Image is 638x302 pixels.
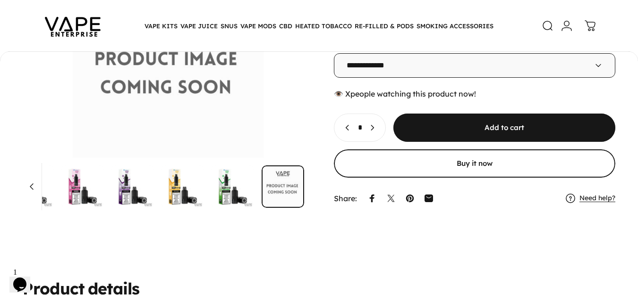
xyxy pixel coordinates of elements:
[580,16,601,36] a: 0 items
[212,165,254,208] button: Go to item
[111,165,154,208] button: Go to item
[9,264,40,293] iframe: chat widget
[294,16,353,36] summary: HEATED TOBACCO
[393,114,615,142] button: Add to cart
[61,165,104,208] img: Hayati Pro Max Plus 6000 Prefilled Pods
[111,165,154,208] img: Hayati Pro Max Plus 6000 Prefilled Pods
[353,16,415,36] summary: RE-FILLED & PODS
[334,89,615,98] div: 👁️ people watching this product now!
[219,16,239,36] summary: SNUS
[179,16,219,36] summary: VAPE JUICE
[239,16,278,36] summary: VAPE MODS
[334,195,357,202] p: Share:
[334,149,615,178] button: Buy it now
[61,165,104,208] button: Go to item
[162,165,204,208] img: Hayati Pro Max Plus 6000 Prefilled Pods
[415,16,495,36] summary: SMOKING ACCESSORIES
[262,165,304,208] button: Go to item
[212,165,254,208] img: Hayati Pro Max Plus 6000 Prefilled Pods
[30,4,115,48] img: Vape Enterprise
[262,165,304,208] img: Placeholder image with 'Vape Enterprise' logo and 'Product Image Coming Soon' text on a white bac...
[143,16,495,36] nav: Primary
[11,165,54,208] img: Hayati Pro Max Plus 6000 Prefilled Pods
[11,165,54,208] button: Go to item
[334,114,356,141] button: Decrease quantity for Hayati Pro Max Plus 6000 Prefilled Pods
[364,114,385,141] button: Increase quantity for Hayati Pro Max Plus 6000 Prefilled Pods
[278,16,294,36] summary: CBD
[143,16,179,36] summary: VAPE KITS
[23,281,85,297] animate-element: Product
[579,194,615,203] a: Need help?
[162,165,204,208] button: Go to item
[88,281,139,297] animate-element: details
